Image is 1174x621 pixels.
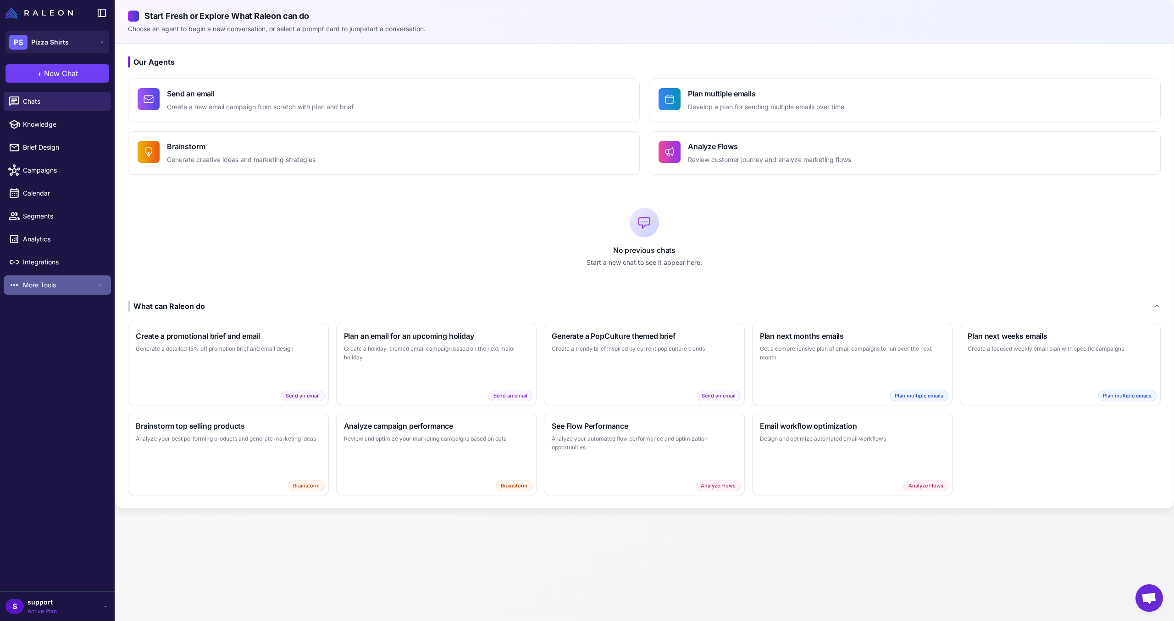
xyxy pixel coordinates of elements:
span: Plan multiple emails [1098,391,1157,401]
span: More Tools [23,280,96,290]
span: Campaigns [23,165,104,175]
span: Send an email [697,391,741,401]
p: Create a trendy brief inspired by current pop culture trends [552,344,737,353]
button: +New Chat [6,64,109,83]
button: Email workflow optimizationDesign and optimize automated email workflowsAnalyze Flows [752,413,953,495]
button: Generate a PopCulture themed briefCreate a trendy brief inspired by current pop culture trendsSen... [544,323,745,405]
h3: Analyze campaign performance [344,420,529,431]
a: Integrations [4,252,111,272]
h3: Plan an email for an upcoming holiday [344,330,529,341]
button: Analyze FlowsReview customer journey and analyze marketing flows [649,131,1161,175]
button: Plan an email for an upcoming holidayCreate a holiday-themed email campaign based on the next maj... [336,323,537,405]
h3: See Flow Performance [552,420,737,431]
h4: Plan multiple emails [688,88,844,99]
h3: Create a promotional brief and email [136,330,321,341]
h3: Brainstorm top selling products [136,420,321,431]
span: Analyze Flows [903,481,948,491]
span: support [28,597,57,607]
p: Review customer journey and analyze marketing flows [688,155,851,165]
a: Knowledge [4,115,111,134]
span: Chats [23,96,104,106]
p: Design and optimize automated email workflows [760,434,945,443]
h3: Email workflow optimization [760,420,945,431]
span: Plan multiple emails [890,391,948,401]
button: BrainstormGenerate creative ideas and marketing strategies [128,131,640,175]
a: Chats [4,92,111,111]
h4: Send an email [167,88,354,99]
p: Generate creative ideas and marketing strategies [167,155,316,165]
a: Campaigns [4,161,111,180]
span: Pizza Shirts [31,37,69,47]
span: Brief Design [23,142,104,152]
h3: Plan next months emails [760,330,945,341]
button: Plan next weeks emailsCreate a focused weekly email plan with specific campaignsPlan multiple emails [960,323,1161,405]
h3: Our Agents [128,56,1161,67]
h4: Analyze Flows [688,141,851,152]
div: PS [9,35,28,50]
div: Open chat [1135,584,1163,612]
p: Get a comprehensive plan of email campaigns to run over the next month [760,344,945,362]
span: Brainstorm [496,481,532,491]
span: Active Plan [28,607,57,615]
button: PSPizza Shirts [6,31,109,53]
h4: Brainstorm [167,141,316,152]
p: Choose an agent to begin a new conversation, or select a prompt card to jumpstart a conversation. [128,24,1161,34]
h2: Start Fresh or Explore What Raleon can do [128,10,1161,22]
button: Send an emailCreate a new email campaign from scratch with plan and brief [128,78,640,122]
span: Send an email [488,391,532,401]
button: See Flow PerformanceAnalyze your automated flow performance and optimization opportunitiesAnalyze... [544,413,745,495]
span: Knowledge [23,119,104,129]
a: Segments [4,207,111,226]
img: Raleon Logo [6,7,73,18]
p: Create a new email campaign from scratch with plan and brief [167,102,354,112]
p: Generate a detailed 15% off promotion brief and email design [136,344,321,353]
span: Send an email [281,391,325,401]
a: Brief Design [4,138,111,157]
span: Integrations [23,257,104,267]
a: Analytics [4,229,111,249]
div: S [6,599,24,614]
p: Create a focused weekly email plan with specific campaigns [968,344,1153,353]
div: What can Raleon do [128,301,205,312]
span: + [37,68,42,79]
span: Brainstorm [288,481,325,491]
span: Analytics [23,234,104,244]
p: No previous chats [128,245,1161,256]
p: Review and optimize your marketing campaigns based on data [344,434,529,443]
button: Analyze campaign performanceReview and optimize your marketing campaigns based on dataBrainstorm [336,413,537,495]
a: Calendar [4,184,111,203]
button: Create a promotional brief and emailGenerate a detailed 15% off promotion brief and email designS... [128,323,329,405]
p: Analyze your automated flow performance and optimization opportunities [552,434,737,452]
button: Plan next months emailsGet a comprehensive plan of email campaigns to run over the next monthPlan... [752,323,953,405]
p: Analyze your best performing products and generate marketing ideas [136,434,321,443]
p: Create a holiday-themed email campaign based on the next major holiday [344,344,529,362]
button: Plan multiple emailsDevelop a plan for sending multiple emails over time [649,78,1161,122]
button: Brainstorm top selling productsAnalyze your best performing products and generate marketing ideas... [128,413,329,495]
h3: Generate a PopCulture themed brief [552,330,737,341]
span: Segments [23,211,104,221]
p: Develop a plan for sending multiple emails over time [688,102,844,112]
span: New Chat [44,68,78,79]
p: Start a new chat to see it appear here. [128,257,1161,268]
h3: Plan next weeks emails [968,330,1153,341]
a: Raleon Logo [6,7,77,18]
span: Analyze Flows [696,481,741,491]
span: Calendar [23,188,104,198]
